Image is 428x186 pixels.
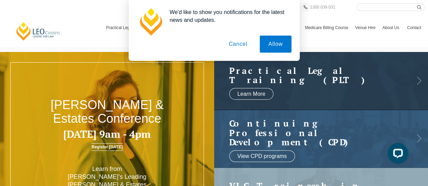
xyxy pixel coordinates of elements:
[229,119,400,147] a: Continuing ProfessionalDevelopment (CPD)
[137,8,164,36] img: notification icon
[382,140,411,169] iframe: LiveChat chat widget
[229,150,295,162] a: View CPD programs
[260,36,291,53] button: Allow
[43,98,171,125] h2: [PERSON_NAME] & Estates Conference
[229,119,400,147] h2: Continuing Professional Development (CPD)
[43,129,171,140] h3: [DATE] 9am - 4pm
[229,66,400,84] a: Practical LegalTraining (PLT)
[229,66,400,84] h2: Practical Legal Training (PLT)
[91,143,122,151] a: Register [DATE]
[229,88,274,99] a: Learn More
[220,36,256,53] button: Cancel
[164,8,291,24] div: We'd like to show you notifications for the latest news and updates.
